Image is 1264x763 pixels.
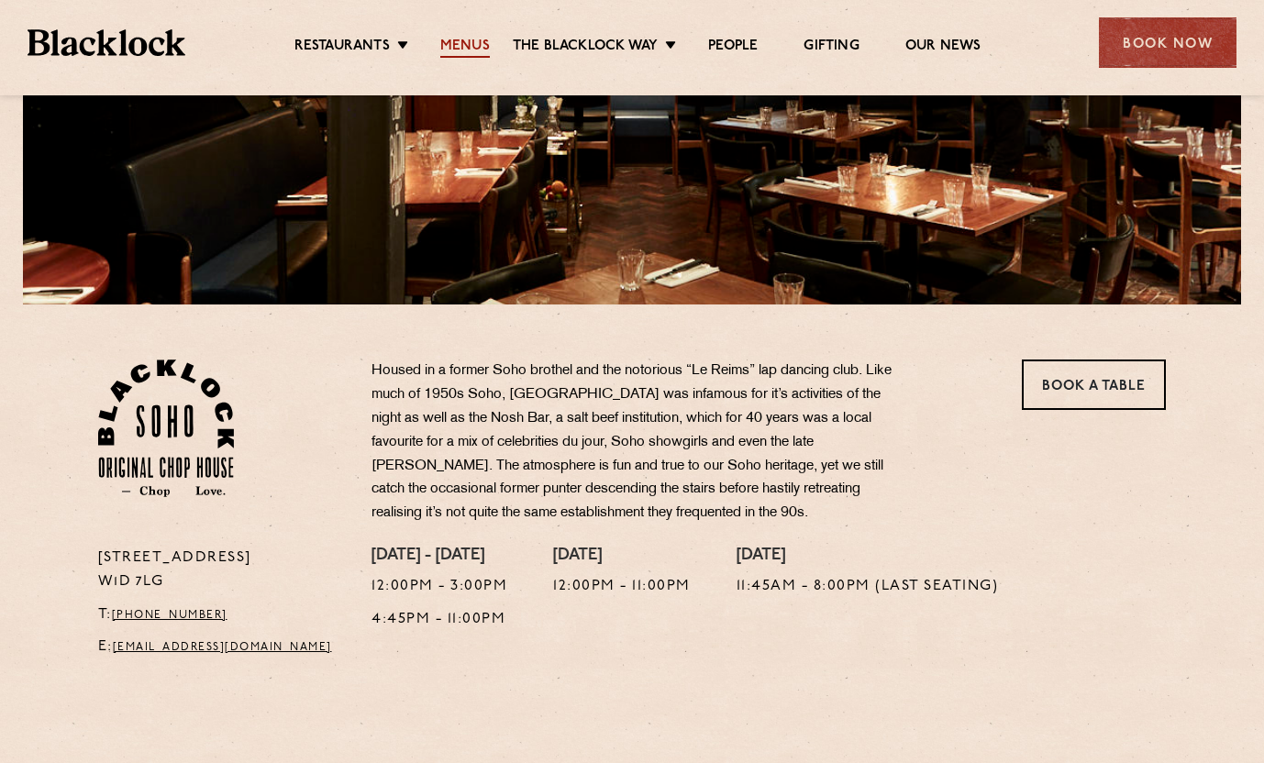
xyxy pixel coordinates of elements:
[1022,359,1166,410] a: Book a Table
[905,38,981,58] a: Our News
[371,575,507,599] p: 12:00pm - 3:00pm
[371,359,913,525] p: Housed in a former Soho brothel and the notorious “Le Reims” lap dancing club. Like much of 1950s...
[371,547,507,567] h4: [DATE] - [DATE]
[113,642,332,653] a: [EMAIL_ADDRESS][DOMAIN_NAME]
[553,575,691,599] p: 12:00pm - 11:00pm
[553,547,691,567] h4: [DATE]
[804,38,859,58] a: Gifting
[1099,17,1236,68] div: Book Now
[98,603,345,627] p: T:
[737,547,999,567] h4: [DATE]
[708,38,758,58] a: People
[737,575,999,599] p: 11:45am - 8:00pm (Last seating)
[440,38,490,58] a: Menus
[98,636,345,659] p: E:
[98,359,235,497] img: Soho-stamp-default.svg
[294,38,390,58] a: Restaurants
[513,38,658,58] a: The Blacklock Way
[98,547,345,594] p: [STREET_ADDRESS] W1D 7LG
[112,610,227,621] a: [PHONE_NUMBER]
[28,29,185,56] img: BL_Textured_Logo-footer-cropped.svg
[371,608,507,632] p: 4:45pm - 11:00pm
